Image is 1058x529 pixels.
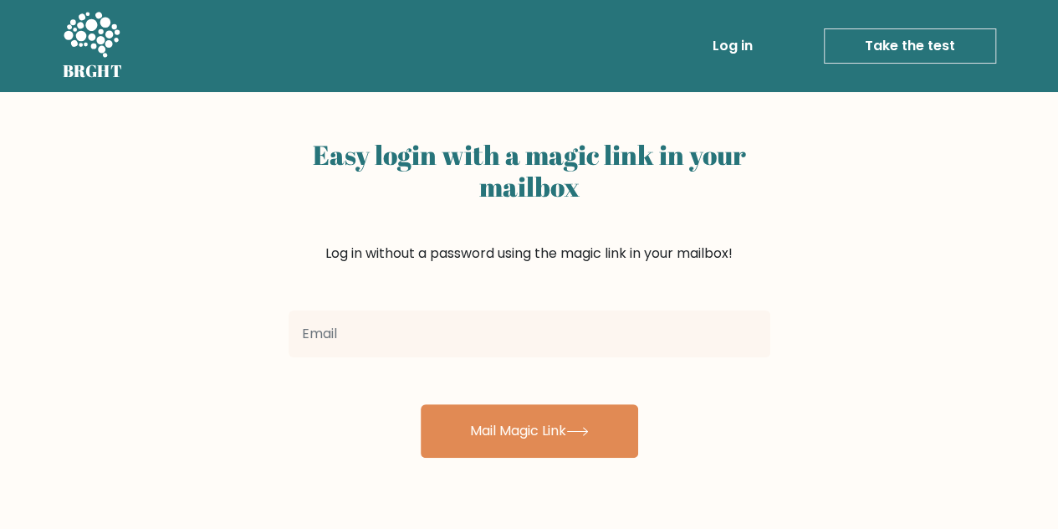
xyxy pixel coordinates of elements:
[63,7,123,85] a: BRGHT
[421,404,638,458] button: Mail Magic Link
[706,29,759,63] a: Log in
[824,28,996,64] a: Take the test
[63,61,123,81] h5: BRGHT
[289,311,770,357] input: Email
[289,139,770,203] h2: Easy login with a magic link in your mailbox
[289,132,770,304] div: Log in without a password using the magic link in your mailbox!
